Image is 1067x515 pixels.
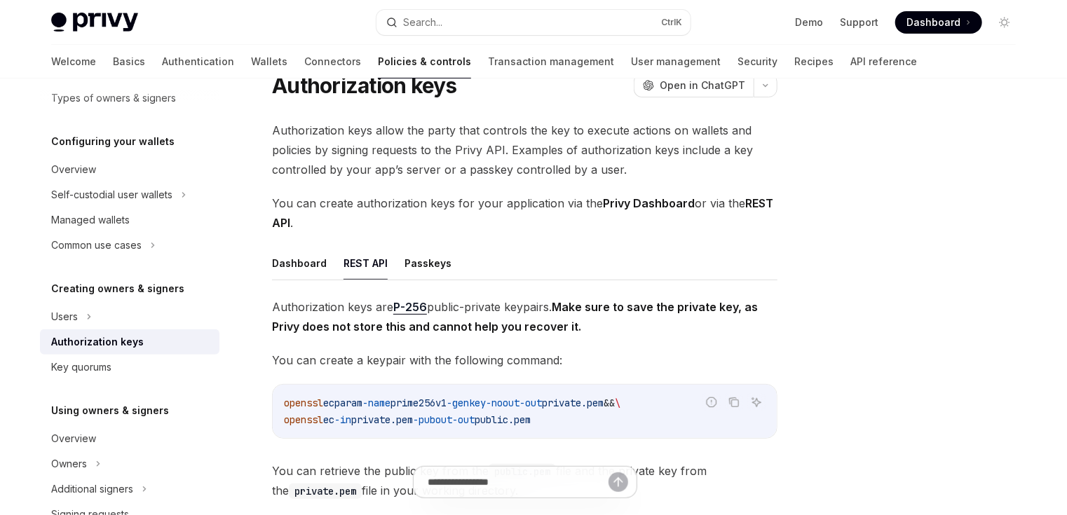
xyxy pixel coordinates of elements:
[993,11,1016,34] button: Toggle dark mode
[702,393,721,411] button: Report incorrect code
[661,17,682,28] span: Ctrl K
[51,402,169,419] h5: Using owners & signers
[378,45,471,78] a: Policies & controls
[272,247,327,280] button: Dashboard
[272,297,777,336] span: Authorization keys are public-private keypairs.
[284,413,323,426] span: openssl
[376,10,691,35] button: Search...CtrlK
[850,45,917,78] a: API reference
[51,280,184,297] h5: Creating owners & signers
[906,15,960,29] span: Dashboard
[51,13,138,32] img: light logo
[660,78,745,92] span: Open in ChatGPT
[272,73,457,98] h1: Authorization keys
[40,207,219,233] a: Managed wallets
[51,161,96,178] div: Overview
[403,14,442,31] div: Search...
[284,397,323,409] span: openssl
[272,121,777,179] span: Authorization keys allow the party that controls the key to execute actions on wallets and polici...
[519,397,542,409] span: -out
[795,15,823,29] a: Demo
[390,397,447,409] span: prime256v1
[603,196,695,210] strong: Privy Dashboard
[51,334,144,350] div: Authorization keys
[251,45,287,78] a: Wallets
[475,413,531,426] span: public.pem
[351,413,413,426] span: private.pem
[51,45,96,78] a: Welcome
[51,186,172,203] div: Self-custodial user wallets
[113,45,145,78] a: Basics
[609,472,628,492] button: Send message
[344,247,388,280] button: REST API
[323,413,334,426] span: ec
[488,45,614,78] a: Transaction management
[51,308,78,325] div: Users
[40,355,219,380] a: Key quorums
[51,481,133,497] div: Additional signers
[447,397,486,409] span: -genkey
[51,237,142,254] div: Common use cases
[272,461,777,500] span: You can retrieve the public key from the file and the private key from the file in your working d...
[615,397,620,409] span: \
[413,413,452,426] span: -pubout
[51,212,130,228] div: Managed wallets
[51,430,96,447] div: Overview
[51,133,175,150] h5: Configuring your wallets
[323,397,362,409] span: ecparam
[452,413,475,426] span: -out
[40,329,219,355] a: Authorization keys
[840,15,878,29] a: Support
[393,300,427,315] a: P-256
[747,393,766,411] button: Ask AI
[51,455,87,472] div: Owners
[738,45,777,78] a: Security
[631,45,721,78] a: User management
[272,350,777,370] span: You can create a keypair with the following command:
[334,413,351,426] span: -in
[604,397,615,409] span: &&
[40,426,219,451] a: Overview
[51,359,111,376] div: Key quorums
[405,247,451,280] button: Passkeys
[486,397,519,409] span: -noout
[162,45,234,78] a: Authentication
[40,157,219,182] a: Overview
[895,11,982,34] a: Dashboard
[634,74,754,97] button: Open in ChatGPT
[725,393,743,411] button: Copy the contents from the code block
[542,397,604,409] span: private.pem
[794,45,834,78] a: Recipes
[272,193,777,233] span: You can create authorization keys for your application via the or via the .
[304,45,361,78] a: Connectors
[362,397,390,409] span: -name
